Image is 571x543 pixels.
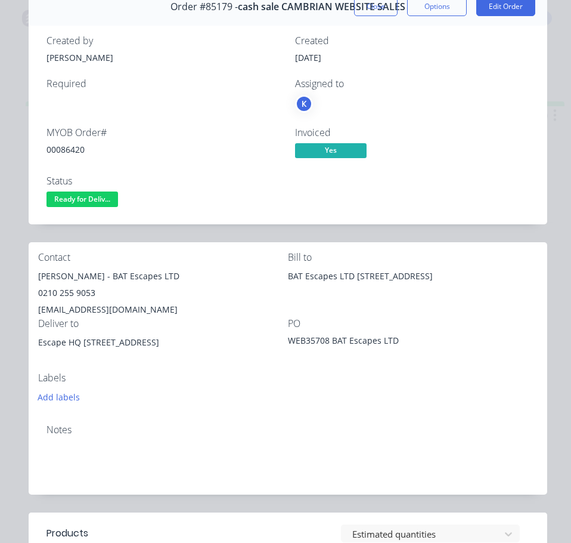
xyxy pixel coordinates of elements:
[38,285,288,301] div: 0210 255 9053
[295,95,313,113] button: K
[46,143,281,156] div: 00086420
[295,78,529,90] div: Assigned to
[46,526,88,541] div: Products
[238,1,405,13] span: cash sale CAMBRIAN WEBSITE SALES
[46,35,281,47] div: Created by
[38,252,288,263] div: Contact
[288,318,538,329] div: PO
[295,35,529,47] div: Created
[38,268,288,318] div: [PERSON_NAME] - BAT Escapes LTD0210 255 9053[EMAIL_ADDRESS][DOMAIN_NAME]
[46,424,529,436] div: Notes
[38,268,288,285] div: [PERSON_NAME] - BAT Escapes LTD
[46,192,118,206] span: Ready for Deliv...
[288,268,538,306] div: BAT Escapes LTD [STREET_ADDRESS]
[288,334,437,351] div: WEB35708 BAT Escapes LTD
[38,372,288,384] div: Labels
[32,388,86,405] button: Add labels
[46,192,118,209] button: Ready for Deliv...
[288,268,538,285] div: BAT Escapes LTD [STREET_ADDRESS]
[38,318,288,329] div: Deliver to
[46,78,281,90] div: Required
[46,175,281,187] div: Status
[295,52,321,63] span: [DATE]
[288,252,538,263] div: Bill to
[295,143,367,158] span: Yes
[46,127,281,138] div: MYOB Order #
[295,127,529,138] div: Invoiced
[38,334,288,351] div: Escape HQ [STREET_ADDRESS]
[38,334,288,372] div: Escape HQ [STREET_ADDRESS]
[38,301,288,318] div: [EMAIL_ADDRESS][DOMAIN_NAME]
[170,1,238,13] span: Order #85179 -
[46,51,281,64] div: [PERSON_NAME]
